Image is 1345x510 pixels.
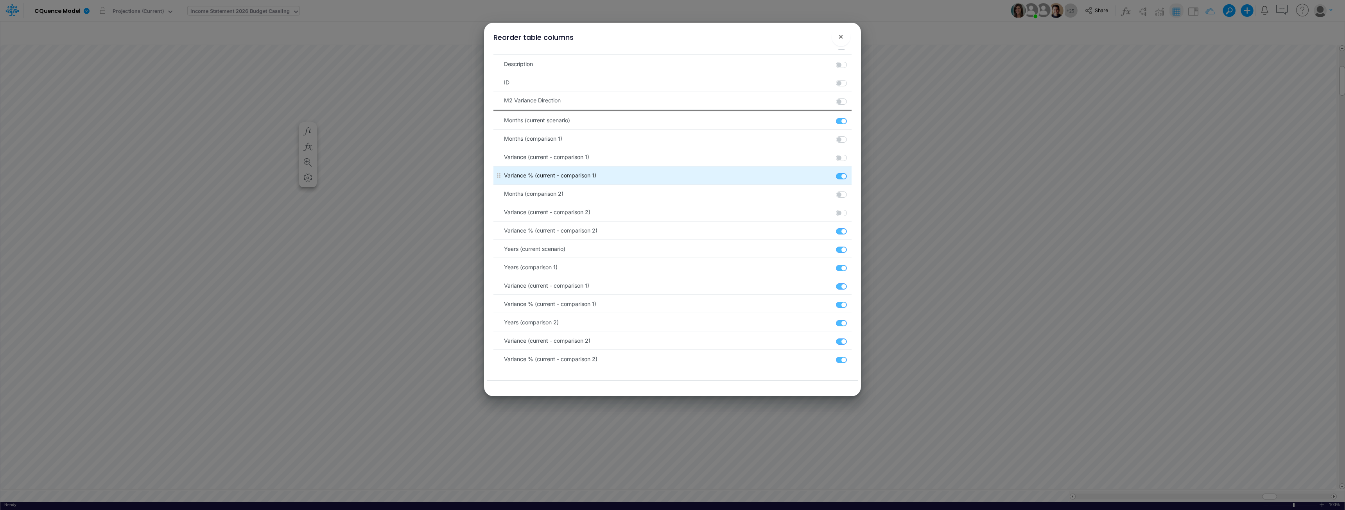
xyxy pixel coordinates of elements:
li: M2 Variance Direction [493,91,851,110]
span: Months (comparison 1) [504,134,562,143]
span: Years (current scenario) [504,245,565,253]
span: Months (current scenario) [504,116,570,124]
span: Variance % (current - comparison 2) [504,355,597,363]
span: ID [504,78,509,86]
span: Variance % (current - comparison 2) [504,226,597,234]
span: Variance (current - comparison 2) [504,336,590,345]
span: Variance (current - comparison 1) [504,281,589,290]
div: Reorder table columns [493,32,574,43]
span: Variance % (current - comparison 1) [504,300,596,308]
button: Close [832,27,850,46]
span: Years (comparison 2) [504,318,559,326]
span: × [838,32,843,41]
span: Variance (current - comparison 1) [504,153,589,161]
span: Variance (current - comparison 2) [504,208,590,216]
span: Description [504,60,533,68]
span: Years (comparison 1) [504,263,558,271]
span: Variance % (current - comparison 1) [504,171,596,179]
li: Description [493,55,851,73]
span: Months (comparison 2) [504,190,563,198]
li: ID [493,73,851,91]
span: M2 Variance Direction [504,96,561,104]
